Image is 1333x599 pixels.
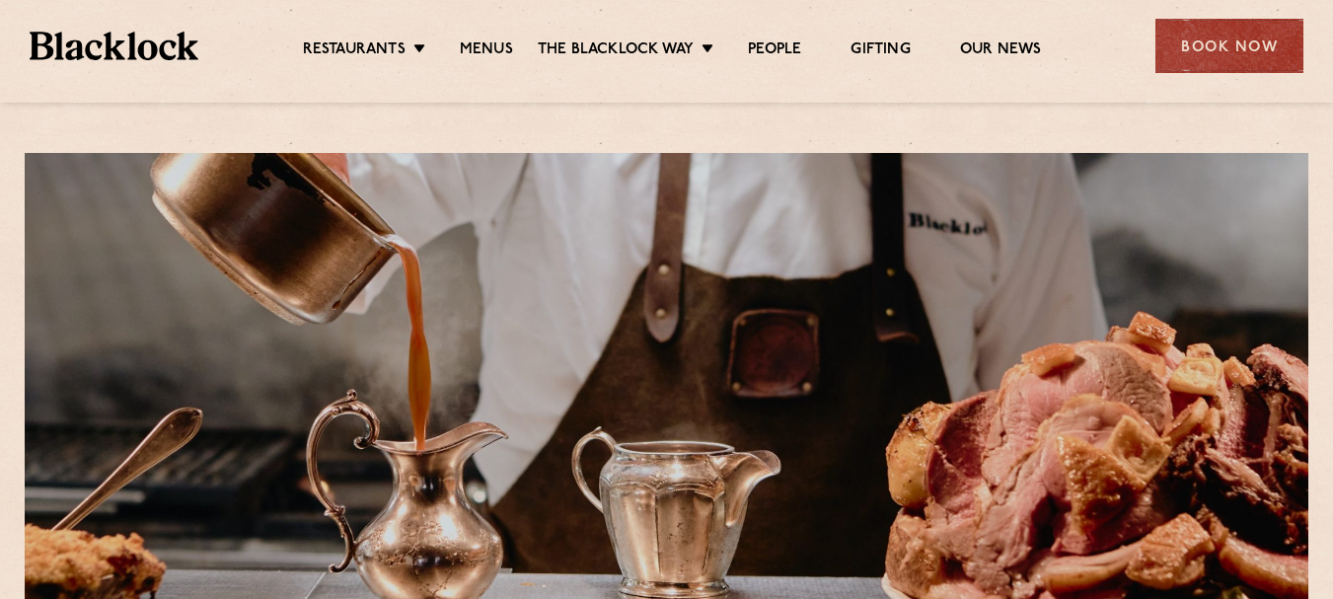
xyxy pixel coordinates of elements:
a: People [748,40,801,62]
a: Menus [460,40,513,62]
a: Restaurants [303,40,406,62]
div: Book Now [1155,19,1303,73]
img: BL_Textured_Logo-footer-cropped.svg [30,32,198,60]
a: Gifting [851,40,910,62]
a: The Blacklock Way [538,40,694,62]
a: Our News [960,40,1042,62]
